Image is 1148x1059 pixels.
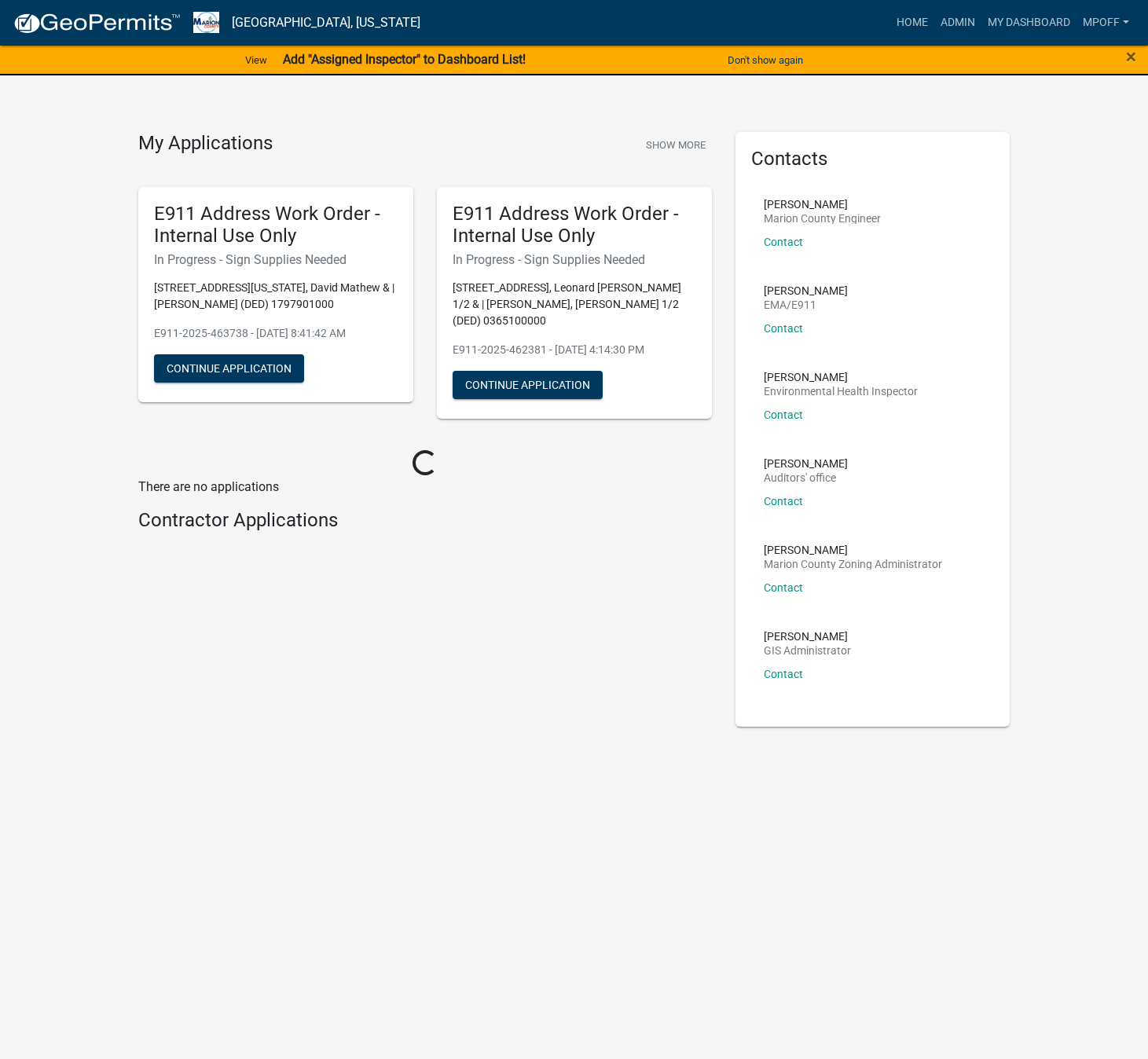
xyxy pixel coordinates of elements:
[934,8,981,38] a: Admin
[154,354,304,383] button: Continue Application
[1076,8,1135,38] a: mpoff
[453,342,696,358] p: E911-2025-462381 - [DATE] 4:14:30 PM
[764,409,803,421] a: Contact
[764,458,848,469] p: [PERSON_NAME]
[453,203,696,248] h5: E911 Address Work Order - Internal Use Only
[1126,47,1136,66] button: Close
[138,478,712,497] p: There are no applications
[764,559,942,570] p: Marion County Zoning Administrator
[764,386,918,397] p: Environmental Health Inspector
[453,371,603,399] button: Continue Application
[890,8,934,38] a: Home
[764,199,881,210] p: [PERSON_NAME]
[138,509,712,538] wm-workflow-list-section: Contractor Applications
[764,645,851,656] p: GIS Administrator
[764,495,803,508] a: Contact
[283,52,526,67] strong: Add "Assigned Inspector" to Dashboard List!
[232,9,420,36] a: [GEOGRAPHIC_DATA], [US_STATE]
[764,544,942,555] p: [PERSON_NAME]
[154,203,398,248] h5: E911 Address Work Order - Internal Use Only
[764,285,848,296] p: [PERSON_NAME]
[154,325,398,342] p: E911-2025-463738 - [DATE] 8:41:42 AM
[764,236,803,248] a: Contact
[764,581,803,594] a: Contact
[640,132,712,158] button: Show More
[764,668,803,680] a: Contact
[764,631,851,642] p: [PERSON_NAME]
[764,472,848,483] p: Auditors' office
[764,322,803,335] a: Contact
[154,280,398,313] p: [STREET_ADDRESS][US_STATE], David Mathew & | [PERSON_NAME] (DED) 1797901000
[138,509,712,532] h4: Contractor Applications
[721,47,809,73] button: Don't show again
[764,213,881,224] p: Marion County Engineer
[764,299,848,310] p: EMA/E911
[453,252,696,267] h6: In Progress - Sign Supplies Needed
[981,8,1076,38] a: My Dashboard
[751,148,995,170] h5: Contacts
[1126,46,1136,68] span: ×
[138,132,273,156] h4: My Applications
[154,252,398,267] h6: In Progress - Sign Supplies Needed
[453,280,696,329] p: [STREET_ADDRESS], Leonard [PERSON_NAME] 1/2 & | [PERSON_NAME], [PERSON_NAME] 1/2 (DED) 0365100000
[193,12,219,33] img: Marion County, Iowa
[764,372,918,383] p: [PERSON_NAME]
[239,47,273,73] a: View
